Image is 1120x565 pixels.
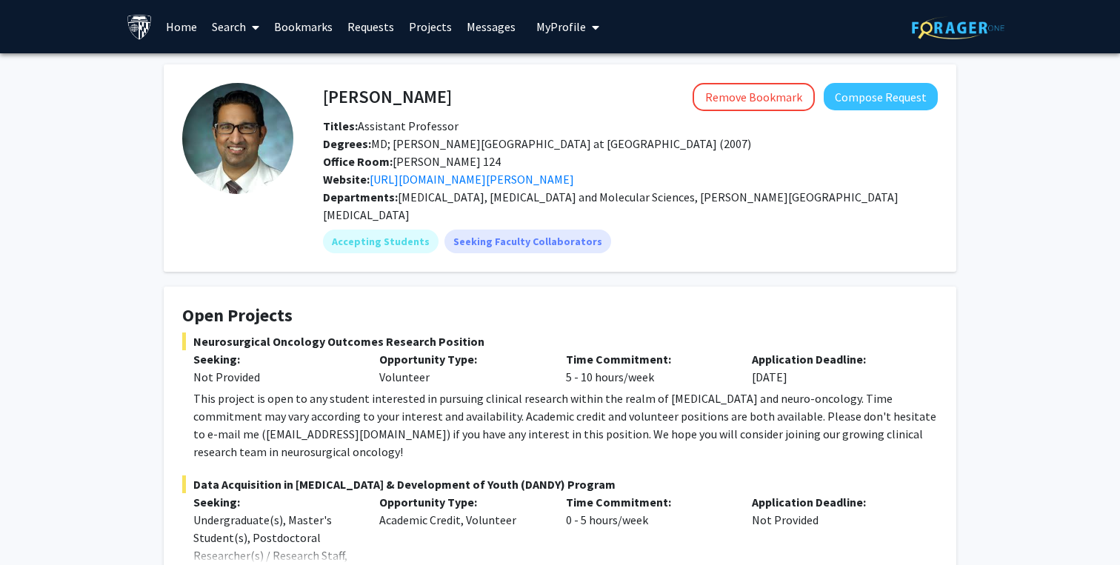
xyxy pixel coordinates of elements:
[536,19,586,34] span: My Profile
[323,190,899,222] span: [MEDICAL_DATA], [MEDICAL_DATA] and Molecular Sciences, [PERSON_NAME][GEOGRAPHIC_DATA][MEDICAL_DATA]
[752,350,916,368] p: Application Deadline:
[323,190,398,204] b: Departments:
[340,1,401,53] a: Requests
[323,136,371,151] b: Degrees:
[182,475,938,493] span: Data Acquisition in [MEDICAL_DATA] & Development of Youth (DANDY) Program
[323,118,358,133] b: Titles:
[459,1,523,53] a: Messages
[741,350,927,386] div: [DATE]
[912,16,1004,39] img: ForagerOne Logo
[401,1,459,53] a: Projects
[323,118,459,133] span: Assistant Professor
[323,154,393,169] b: Office Room:
[159,1,204,53] a: Home
[566,493,730,511] p: Time Commitment:
[182,83,293,194] img: Profile Picture
[368,350,554,386] div: Volunteer
[323,154,501,169] span: [PERSON_NAME] 124
[267,1,340,53] a: Bookmarks
[566,350,730,368] p: Time Commitment:
[182,305,938,327] h4: Open Projects
[323,172,370,187] b: Website:
[824,83,938,110] button: Compose Request to Raj Mukherjee
[127,14,153,40] img: Johns Hopkins University Logo
[752,493,916,511] p: Application Deadline:
[204,1,267,53] a: Search
[444,230,611,253] mat-chip: Seeking Faculty Collaborators
[182,332,938,350] span: Neurosurgical Oncology Outcomes Research Position
[323,83,452,110] h4: [PERSON_NAME]
[193,390,938,461] div: This project is open to any student interested in pursuing clinical research within the realm of ...
[379,493,543,511] p: Opportunity Type:
[193,350,357,368] p: Seeking:
[555,350,741,386] div: 5 - 10 hours/week
[370,172,574,187] a: Opens in a new tab
[323,230,439,253] mat-chip: Accepting Students
[193,493,357,511] p: Seeking:
[193,368,357,386] div: Not Provided
[379,350,543,368] p: Opportunity Type:
[323,136,751,151] span: MD; [PERSON_NAME][GEOGRAPHIC_DATA] at [GEOGRAPHIC_DATA] (2007)
[693,83,815,111] button: Remove Bookmark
